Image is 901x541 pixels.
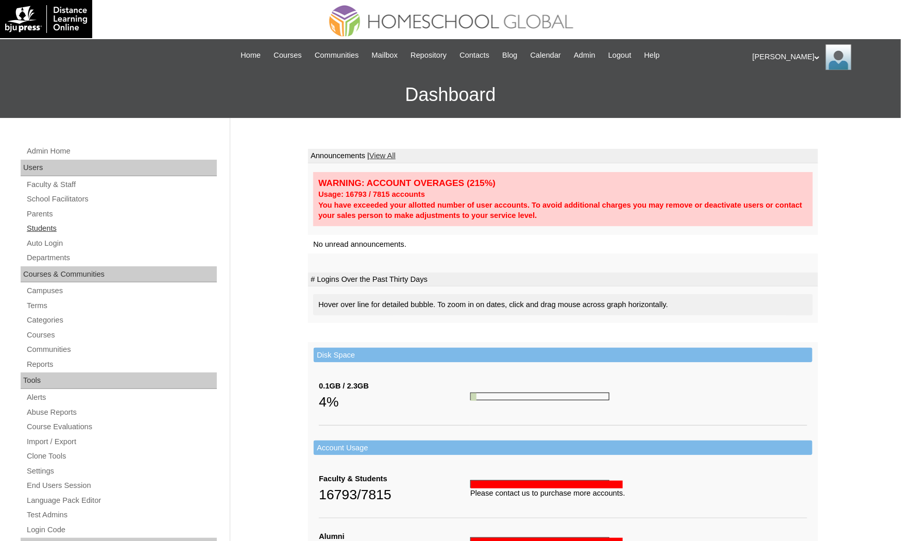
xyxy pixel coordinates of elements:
a: End Users Session [26,479,217,492]
span: Repository [411,49,447,61]
div: Please contact us to purchase more accounts. [470,488,807,499]
div: Users [21,160,217,176]
a: Terms [26,299,217,312]
a: Categories [26,314,217,327]
a: Repository [405,49,452,61]
a: Admin Home [26,145,217,158]
h3: Dashboard [5,72,896,118]
td: No unread announcements. [308,235,818,254]
td: Announcements | [308,149,818,163]
img: logo-white.png [5,5,87,33]
a: Mailbox [367,49,403,61]
a: Communities [310,49,364,61]
td: Account Usage [314,441,812,455]
a: Settings [26,465,217,478]
a: Course Evaluations [26,420,217,433]
span: Calendar [531,49,561,61]
a: Faculty & Staff [26,178,217,191]
div: Hover over line for detailed bubble. To zoom in on dates, click and drag mouse across graph horiz... [313,294,813,315]
a: Admin [569,49,601,61]
a: Logout [603,49,637,61]
a: Help [639,49,665,61]
a: Home [235,49,266,61]
span: Communities [315,49,359,61]
a: Test Admins [26,509,217,521]
strong: Usage: 16793 / 7815 accounts [318,190,425,198]
span: Help [644,49,660,61]
a: Courses [268,49,307,61]
div: 4% [319,392,470,412]
a: Clone Tools [26,450,217,463]
a: Communities [26,343,217,356]
span: Admin [574,49,596,61]
div: [PERSON_NAME] [753,44,891,70]
span: Logout [608,49,632,61]
a: View All [369,151,396,160]
a: Language Pack Editor [26,494,217,507]
span: Mailbox [372,49,398,61]
a: School Facilitators [26,193,217,206]
span: Blog [502,49,517,61]
a: Login Code [26,523,217,536]
a: Alerts [26,391,217,404]
a: Auto Login [26,237,217,250]
a: Blog [497,49,522,61]
a: Abuse Reports [26,406,217,419]
span: Contacts [460,49,489,61]
a: Courses [26,329,217,342]
a: Calendar [525,49,566,61]
img: Ariane Ebuen [826,44,852,70]
td: Disk Space [314,348,812,363]
span: Courses [274,49,302,61]
a: Reports [26,358,217,371]
td: # Logins Over the Past Thirty Days [308,273,818,287]
a: Campuses [26,284,217,297]
div: You have exceeded your allotted number of user accounts. To avoid additional charges you may remo... [318,200,808,221]
a: Import / Export [26,435,217,448]
a: Parents [26,208,217,221]
a: Departments [26,251,217,264]
div: 0.1GB / 2.3GB [319,381,470,392]
div: WARNING: ACCOUNT OVERAGES (215%) [318,177,808,189]
div: Courses & Communities [21,266,217,283]
div: 16793/7815 [319,484,470,505]
span: Home [241,49,261,61]
div: Tools [21,373,217,389]
a: Students [26,222,217,235]
a: Contacts [454,49,495,61]
div: Faculty & Students [319,474,470,484]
